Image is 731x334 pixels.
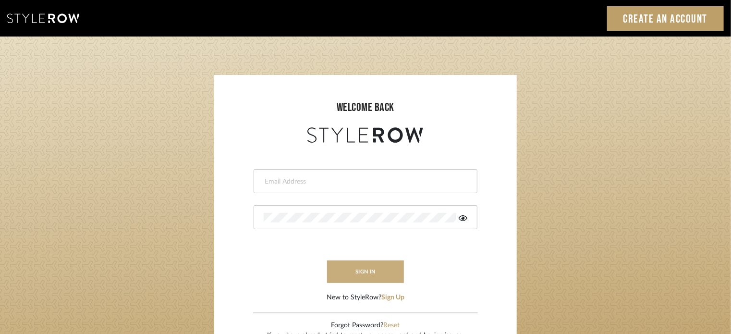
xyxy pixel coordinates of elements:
button: sign in [327,260,404,283]
div: Forgot Password? [268,321,464,331]
button: Sign Up [381,293,404,303]
a: Create an Account [607,6,724,31]
div: welcome back [224,99,507,116]
div: New to StyleRow? [327,293,404,303]
button: Reset [384,321,400,331]
input: Email Address [264,177,465,186]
